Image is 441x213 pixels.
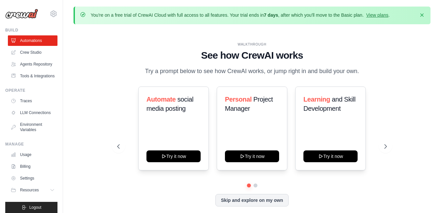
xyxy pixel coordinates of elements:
a: Billing [8,161,57,172]
a: Tools & Integrations [8,71,57,81]
button: Logout [5,202,57,213]
button: Try it now [225,150,279,162]
button: Try it now [303,150,358,162]
span: Automate [146,96,176,103]
span: Personal [225,96,252,103]
div: Manage [5,142,57,147]
h1: See how CrewAI works [117,49,387,61]
a: Environment Variables [8,119,57,135]
span: Logout [29,205,41,210]
a: Usage [8,149,57,160]
a: Agents Repository [8,59,57,69]
span: Resources [20,187,39,193]
a: View plans [366,12,388,18]
p: Try a prompt below to see how CrewAI works, or jump right in and build your own. [142,67,363,76]
p: You're on a free trial of CrewAI Cloud with full access to all features. Your trial ends in , aft... [91,12,390,18]
div: WALKTHROUGH [117,42,387,47]
div: Widget de chat [408,182,441,213]
a: Settings [8,173,57,184]
button: Resources [8,185,57,195]
a: Automations [8,35,57,46]
span: Learning [303,96,330,103]
button: Try it now [146,150,201,162]
button: Skip and explore on my own [215,194,289,206]
span: Project Manager [225,96,273,112]
a: Crew Studio [8,47,57,58]
div: Build [5,28,57,33]
a: Traces [8,96,57,106]
div: Operate [5,88,57,93]
iframe: Chat Widget [408,182,441,213]
img: Logo [5,9,38,19]
span: social media posting [146,96,193,112]
a: LLM Connections [8,107,57,118]
strong: 7 days [264,12,278,18]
